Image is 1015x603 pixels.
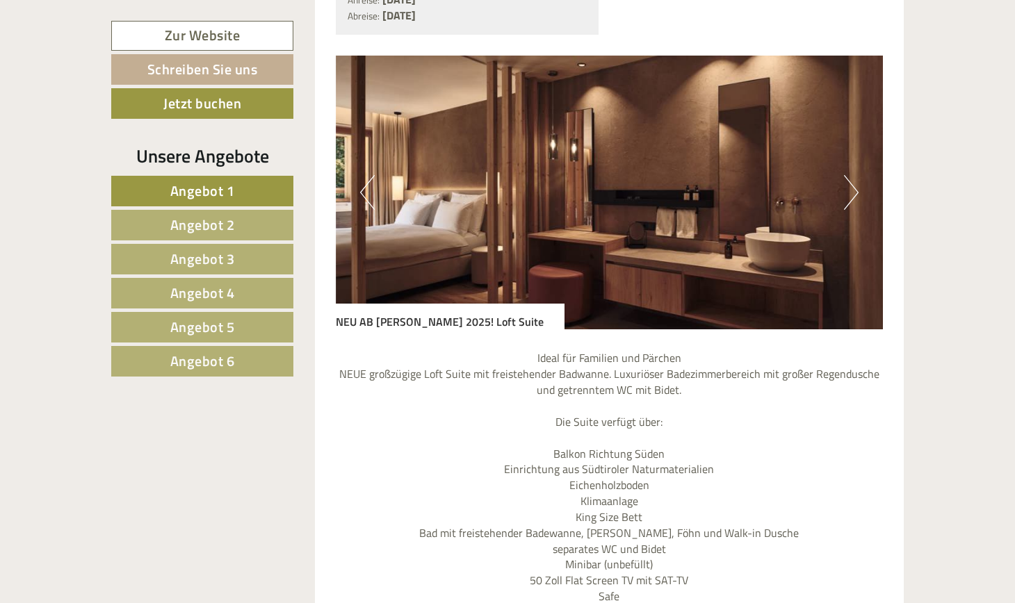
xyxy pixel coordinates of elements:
[111,88,293,119] a: Jetzt buchen
[170,180,235,201] span: Angebot 1
[844,175,859,210] button: Next
[348,9,380,23] small: Abreise:
[336,304,565,330] div: NEU AB [PERSON_NAME] 2025! Loft Suite
[382,7,416,24] b: [DATE]
[111,54,293,85] a: Schreiben Sie uns
[170,350,235,372] span: Angebot 6
[360,175,375,210] button: Previous
[170,248,235,270] span: Angebot 3
[170,282,235,304] span: Angebot 4
[336,56,884,329] img: image
[111,143,293,169] div: Unsere Angebote
[170,214,235,236] span: Angebot 2
[170,316,235,338] span: Angebot 5
[111,21,293,51] a: Zur Website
